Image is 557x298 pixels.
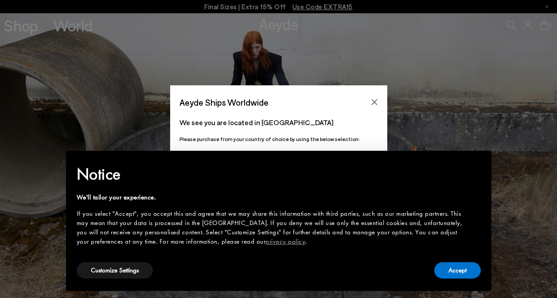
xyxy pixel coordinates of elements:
[265,237,305,246] a: privacy policy
[179,117,378,128] p: We see you are located in [GEOGRAPHIC_DATA]
[434,262,481,279] button: Accept
[77,163,467,186] h2: Notice
[77,209,467,246] div: If you select "Accept", you accept this and agree that we may share this information with third p...
[368,96,381,109] button: Close
[179,95,269,110] span: Aeyde Ships Worldwide
[474,157,480,171] span: ×
[467,153,488,175] button: Close this notice
[77,193,467,202] div: We'll tailor your experience.
[77,262,153,279] button: Customize Settings
[179,135,378,143] p: Please purchase from your country of choice by using the below selection:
